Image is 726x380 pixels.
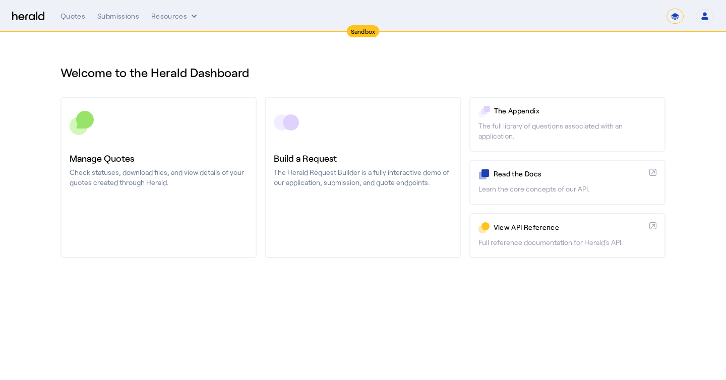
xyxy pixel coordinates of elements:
[494,169,645,179] p: Read the Docs
[469,160,665,205] a: Read the DocsLearn the core concepts of our API.
[60,11,85,21] div: Quotes
[494,222,645,232] p: View API Reference
[478,237,656,247] p: Full reference documentation for Herald's API.
[265,97,461,258] a: Build a RequestThe Herald Request Builder is a fully interactive demo of our application, submiss...
[274,167,452,187] p: The Herald Request Builder is a fully interactive demo of our application, submission, and quote ...
[478,121,656,141] p: The full library of questions associated with an application.
[274,151,452,165] h3: Build a Request
[494,106,656,116] p: The Appendix
[60,97,257,258] a: Manage QuotesCheck statuses, download files, and view details of your quotes created through Herald.
[478,184,656,194] p: Learn the core concepts of our API.
[151,11,199,21] button: Resources dropdown menu
[70,151,248,165] h3: Manage Quotes
[60,65,665,81] h1: Welcome to the Herald Dashboard
[70,167,248,187] p: Check statuses, download files, and view details of your quotes created through Herald.
[347,25,380,37] div: Sandbox
[97,11,139,21] div: Submissions
[12,12,44,21] img: Herald Logo
[469,97,665,152] a: The AppendixThe full library of questions associated with an application.
[469,213,665,258] a: View API ReferenceFull reference documentation for Herald's API.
